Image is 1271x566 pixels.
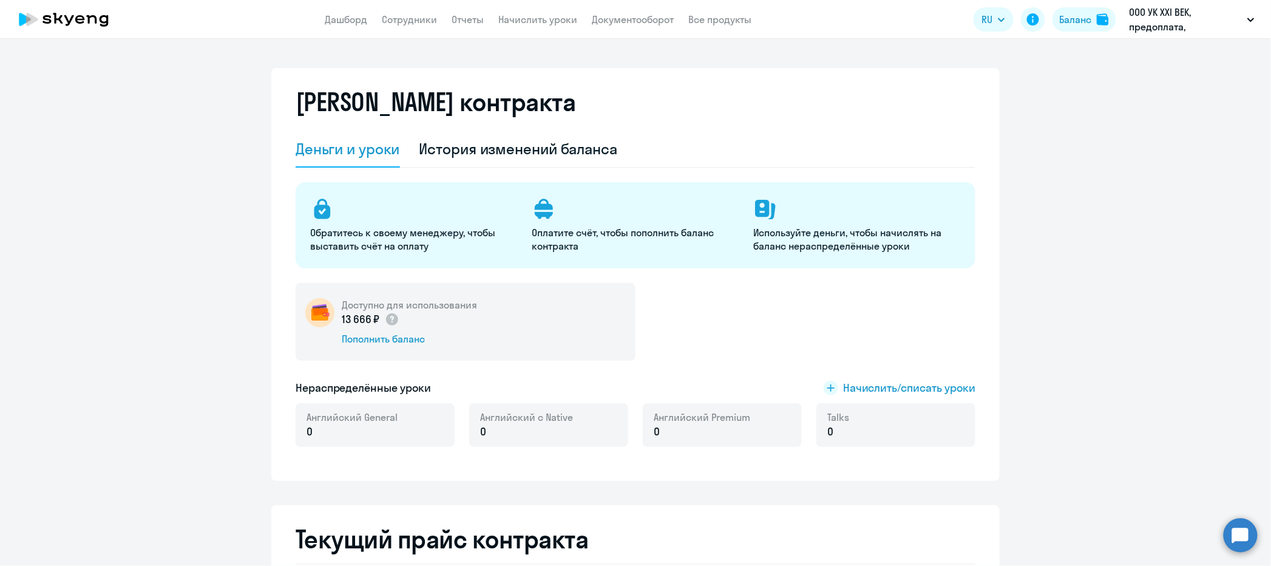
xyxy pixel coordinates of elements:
h5: Нераспределённые уроки [296,380,431,396]
div: Пополнить баланс [342,332,477,346]
button: Балансbalance [1052,7,1116,32]
p: 13 666 ₽ [342,312,399,327]
span: 0 [307,424,313,440]
span: RU [982,12,993,27]
a: Начислить уроки [498,13,577,26]
p: ООО УК XXI ВЕК, предоплата, МЕДИЦИНСКИЙ ЦЕНТР XXI ВЕК, [GEOGRAPHIC_DATA] [1130,5,1242,34]
h2: [PERSON_NAME] контракта [296,87,576,117]
p: Используйте деньги, чтобы начислять на баланс нераспределённые уроки [753,226,960,253]
a: Все продукты [688,13,751,26]
img: balance [1097,13,1109,26]
div: Баланс [1060,12,1092,27]
span: Английский General [307,411,398,424]
div: История изменений баланса [419,139,618,159]
a: Отчеты [452,13,484,26]
button: ООО УК XXI ВЕК, предоплата, МЕДИЦИНСКИЙ ЦЕНТР XXI ВЕК, [GEOGRAPHIC_DATA] [1124,5,1261,34]
p: Обратитесь к своему менеджеру, чтобы выставить счёт на оплату [310,226,517,253]
span: 0 [480,424,486,440]
a: Сотрудники [382,13,437,26]
p: Оплатите счёт, чтобы пополнить баланс контракта [532,226,739,253]
span: Английский с Native [480,411,573,424]
a: Дашборд [325,13,367,26]
img: wallet-circle.png [305,298,334,327]
h5: Доступно для использования [342,298,477,312]
span: Начислить/списать уроки [843,380,975,396]
div: Деньги и уроки [296,139,400,159]
button: RU [974,7,1014,32]
a: Документооборот [592,13,674,26]
span: Talks [827,411,849,424]
span: 0 [827,424,833,440]
h2: Текущий прайс контракта [296,525,975,554]
span: Английский Premium [654,411,750,424]
span: 0 [654,424,660,440]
